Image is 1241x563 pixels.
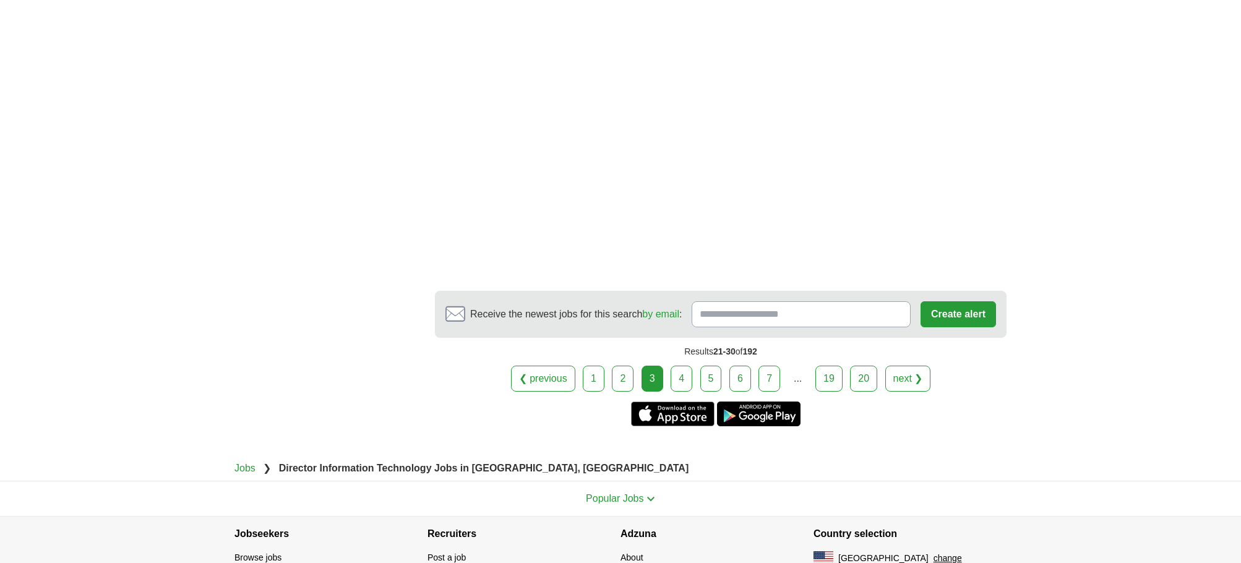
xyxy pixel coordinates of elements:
a: 20 [850,366,877,392]
span: Receive the newest jobs for this search : [470,307,682,322]
a: ❮ previous [511,366,575,392]
div: ... [786,366,810,391]
span: 192 [742,346,757,356]
a: next ❯ [885,366,931,392]
a: 6 [729,366,751,392]
img: toggle icon [646,496,655,502]
a: Jobs [234,463,255,473]
a: 5 [700,366,722,392]
a: 2 [612,366,633,392]
span: 21-30 [713,346,736,356]
span: ❯ [263,463,271,473]
div: 3 [642,366,663,392]
div: Results of [435,338,1007,366]
span: Popular Jobs [586,493,643,504]
a: 4 [671,366,692,392]
button: Create alert [921,301,996,327]
a: 1 [583,366,604,392]
a: About [620,552,643,562]
a: 7 [758,366,780,392]
a: Get the Android app [717,402,801,426]
a: Post a job [427,552,466,562]
a: Get the iPhone app [631,402,715,426]
a: by email [642,309,679,319]
strong: Director Information Technology Jobs in [GEOGRAPHIC_DATA], [GEOGRAPHIC_DATA] [279,463,689,473]
h4: Country selection [814,517,1007,551]
a: Browse jobs [234,552,281,562]
a: 19 [815,366,843,392]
